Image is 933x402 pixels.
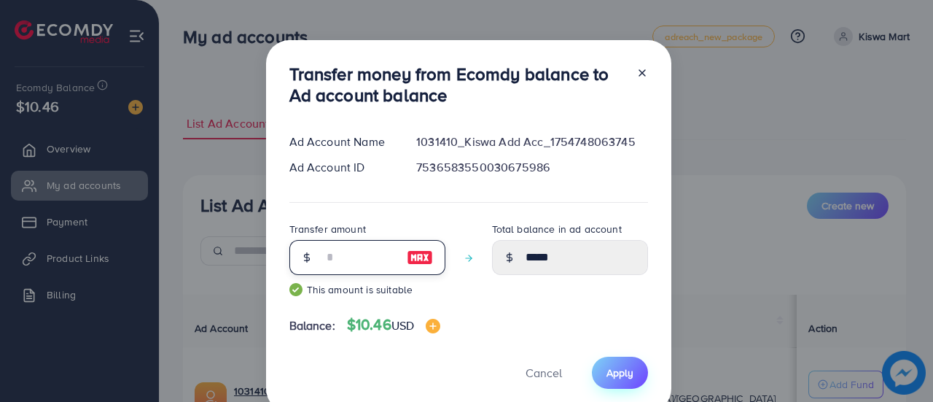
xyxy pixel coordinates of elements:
span: USD [391,317,414,333]
img: guide [289,283,302,296]
small: This amount is suitable [289,282,445,297]
div: 1031410_Kiswa Add Acc_1754748063745 [405,134,659,150]
h4: $10.46 [347,316,440,334]
label: Total balance in ad account [492,222,622,236]
div: 7536583550030675986 [405,159,659,176]
div: Ad Account Name [278,134,405,150]
button: Cancel [507,357,580,388]
h3: Transfer money from Ecomdy balance to Ad account balance [289,63,625,106]
img: image [407,249,433,266]
div: Ad Account ID [278,159,405,176]
img: image [426,319,440,333]
span: Apply [606,366,633,380]
span: Balance: [289,317,335,334]
span: Cancel [526,365,562,381]
label: Transfer amount [289,222,366,236]
button: Apply [592,357,648,388]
